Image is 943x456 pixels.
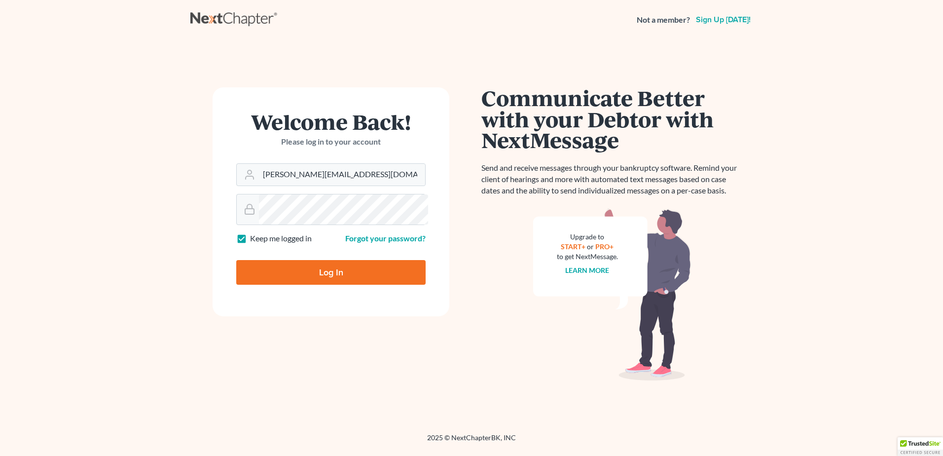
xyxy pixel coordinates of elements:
[481,87,743,151] h1: Communicate Better with your Debtor with NextMessage
[898,437,943,456] div: TrustedSite Certified
[345,233,426,243] a: Forgot your password?
[236,260,426,285] input: Log In
[250,233,312,244] label: Keep me logged in
[557,232,618,242] div: Upgrade to
[587,242,594,251] span: or
[566,266,610,274] a: Learn more
[236,136,426,148] p: Please log in to your account
[259,164,425,186] input: Email Address
[190,433,753,451] div: 2025 © NextChapterBK, INC
[561,242,586,251] a: START+
[533,208,691,381] img: nextmessage_bg-59042aed3d76b12b5cd301f8e5b87938c9018125f34e5fa2b7a6b67550977c72.svg
[481,162,743,196] p: Send and receive messages through your bankruptcy software. Remind your client of hearings and mo...
[596,242,614,251] a: PRO+
[694,16,753,24] a: Sign up [DATE]!
[236,111,426,132] h1: Welcome Back!
[637,14,690,26] strong: Not a member?
[557,252,618,262] div: to get NextMessage.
